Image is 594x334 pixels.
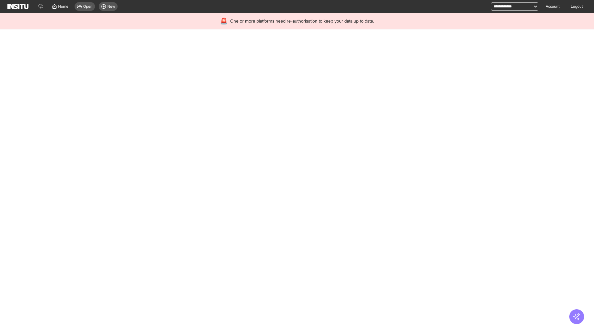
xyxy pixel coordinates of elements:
[58,4,68,9] span: Home
[220,17,228,25] div: 🚨
[83,4,93,9] span: Open
[107,4,115,9] span: New
[7,4,28,9] img: Logo
[230,18,374,24] span: One or more platforms need re-authorisation to keep your data up to date.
